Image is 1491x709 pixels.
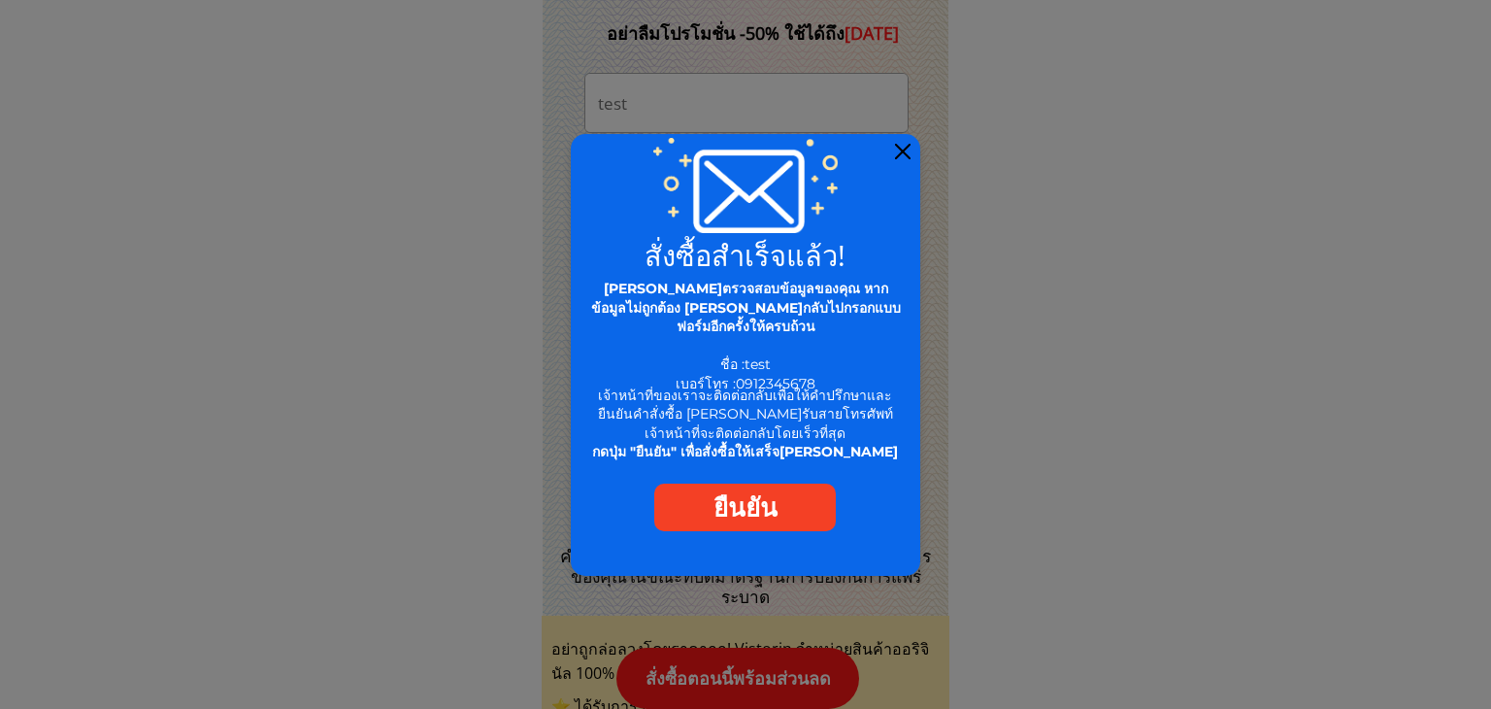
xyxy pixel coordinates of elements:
a: ยืนยัน [654,484,836,531]
div: เจ้าหน้าที่ของเราจะติดต่อกลับเพื่อให้คำปรึกษาและยืนยันคำสั่งซื้อ [PERSON_NAME]รับสายโทรศัพท์ เจ้า... [587,387,904,462]
span: test [745,355,771,373]
h2: สั่งซื้อสำเร็จแล้ว! [582,241,909,269]
span: [PERSON_NAME]ตรวจสอบข้อมูลของคุณ หากข้อมูลไม่ถูกต้อง [PERSON_NAME]กลับไปกรอกแบบฟอร์มอีกครั้งให้คร... [591,280,901,335]
span: 0912345678 [736,375,815,392]
span: กดปุ่ม "ยืนยัน" เพื่อสั่งซื้อให้เสร็จ[PERSON_NAME] [592,443,898,460]
div: ชื่อ : เบอร์โทร : [587,280,905,394]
